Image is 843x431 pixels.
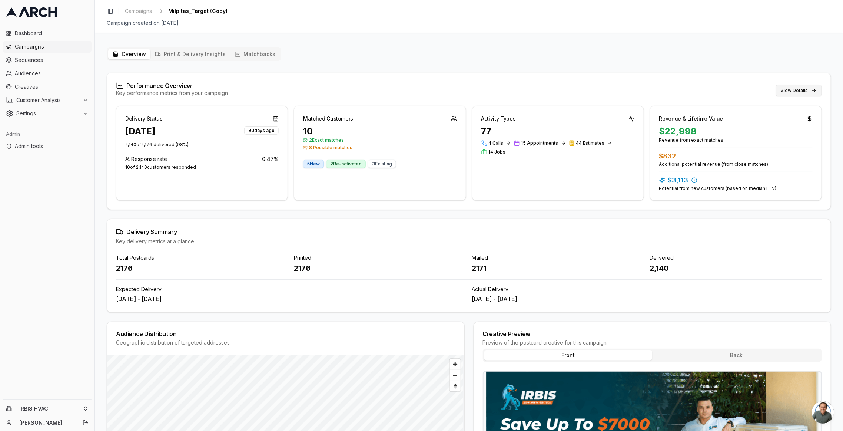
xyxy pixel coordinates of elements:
[3,108,92,119] button: Settings
[3,54,92,66] a: Sequences
[650,263,822,273] div: 2,140
[230,49,280,59] button: Matchbacks
[303,125,457,137] div: 10
[16,96,80,104] span: Customer Analysis
[3,41,92,53] a: Campaigns
[449,382,461,391] span: Reset bearing to north
[489,140,504,146] span: 4 Calls
[3,94,92,106] button: Customer Analysis
[484,350,653,361] button: Front
[108,49,150,59] button: Overview
[116,263,288,273] div: 2176
[15,30,89,37] span: Dashboard
[483,339,822,346] div: Preview of the postcard creative for this campaign
[481,125,635,137] div: 77
[450,381,461,391] button: Reset bearing to north
[3,140,92,152] a: Admin tools
[150,49,230,59] button: Print & Delivery Insights
[116,82,228,89] div: Performance Overview
[368,160,396,168] div: 3 Existing
[659,125,813,137] div: $22,998
[15,56,89,64] span: Sequences
[294,254,466,261] div: Printed
[122,6,155,16] a: Campaigns
[652,350,820,361] button: Back
[107,19,831,27] div: Campaign created on [DATE]
[244,125,279,135] button: 90days ago
[303,115,353,122] div: Matched Customers
[326,160,366,168] div: 2 Re-activated
[116,238,822,245] div: Key delivery metrics at a glance
[294,263,466,273] div: 2176
[303,160,324,168] div: 5 New
[125,142,279,148] p: 2,140 of 2,176 delivered ( 98 %)
[3,403,92,415] button: IRBIS HVAC
[659,151,813,161] div: $832
[650,254,822,261] div: Delivered
[521,140,558,146] span: 15 Appointments
[116,89,228,97] div: Key performance metrics from your campaign
[303,137,457,143] span: 2 Exact matches
[122,6,228,16] nav: breadcrumb
[812,401,834,424] div: Open chat
[19,405,80,412] span: IRBIS HVAC
[125,7,152,15] span: Campaigns
[125,115,163,122] div: Delivery Status
[489,149,506,155] span: 14 Jobs
[472,254,644,261] div: Mailed
[116,295,466,303] div: [DATE] - [DATE]
[659,161,813,167] div: Additional potential revenue (from close matches)
[15,83,89,91] span: Creatives
[450,359,461,370] button: Zoom in
[116,254,288,261] div: Total Postcards
[659,115,723,122] div: Revenue & Lifetime Value
[116,286,466,293] div: Expected Delivery
[3,81,92,93] a: Creatives
[125,125,156,137] div: [DATE]
[483,331,822,337] div: Creative Preview
[116,228,822,236] div: Delivery Summary
[131,155,167,163] span: Response rate
[125,164,279,170] div: 10 of 2,140 customers responded
[15,142,89,150] span: Admin tools
[16,110,80,117] span: Settings
[15,43,89,50] span: Campaigns
[262,155,279,163] span: 0.47 %
[244,126,279,135] div: 90 days ago
[472,295,822,303] div: [DATE] - [DATE]
[19,419,74,427] a: [PERSON_NAME]
[472,263,644,273] div: 2171
[776,85,822,96] button: View Details
[116,339,455,346] div: Geographic distribution of targeted addresses
[481,115,516,122] div: Activity Types
[3,128,92,140] div: Admin
[3,68,92,79] a: Audiences
[116,331,455,337] div: Audience Distribution
[472,286,822,293] div: Actual Delivery
[659,185,813,191] div: Potential from new customers (based on median LTV)
[15,70,89,77] span: Audiences
[659,175,813,185] div: $3,113
[659,137,813,143] div: Revenue from exact matches
[576,140,605,146] span: 44 Estimates
[450,370,461,381] button: Zoom out
[80,418,91,428] button: Log out
[3,27,92,39] a: Dashboard
[168,7,228,15] span: Milpitas_Target (Copy)
[303,145,457,151] span: 8 Possible matches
